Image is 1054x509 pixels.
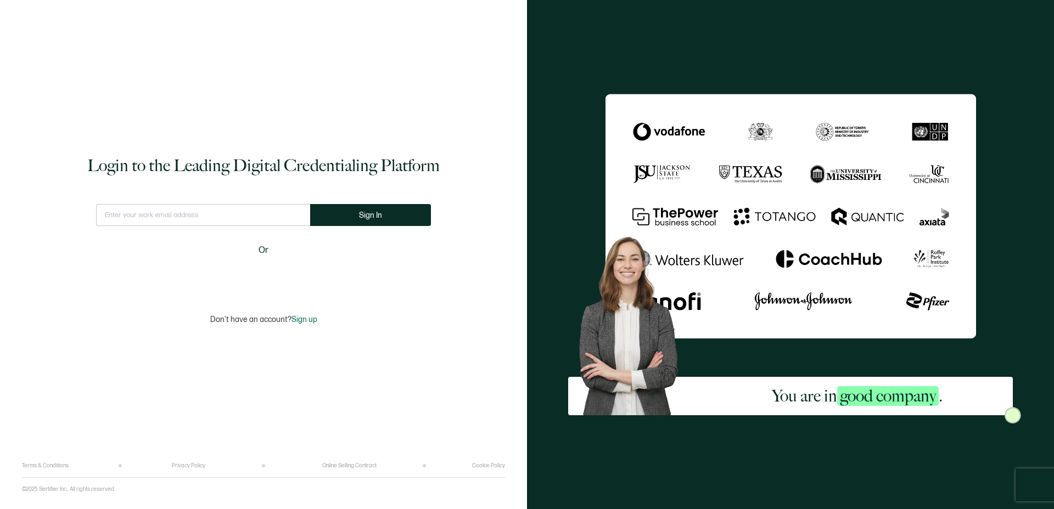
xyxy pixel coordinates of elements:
[1005,407,1021,423] img: Sertifier Login
[210,315,317,324] p: Don't have an account?
[568,228,702,415] img: Sertifier Login - You are in <span class="strong-h">good company</span>. Hero
[96,204,310,226] input: Enter your work email address
[195,264,332,289] iframe: Sign in with Google Button
[837,386,939,406] span: good company
[259,244,268,257] span: Or
[87,155,440,177] h1: Login to the Leading Digital Credentialing Platform
[606,94,976,338] img: Sertifier Login - You are in <span class="strong-h">good company</span>.
[22,462,69,469] a: Terms & Conditions
[322,462,377,469] a: Online Selling Contract
[472,462,505,469] a: Cookie Policy
[22,486,115,493] p: ©2025 Sertifier Inc.. All rights reserved.
[291,315,317,324] span: Sign up
[310,204,431,226] button: Sign In
[772,385,943,407] h2: You are in .
[359,211,382,219] span: Sign In
[172,462,205,469] a: Privacy Policy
